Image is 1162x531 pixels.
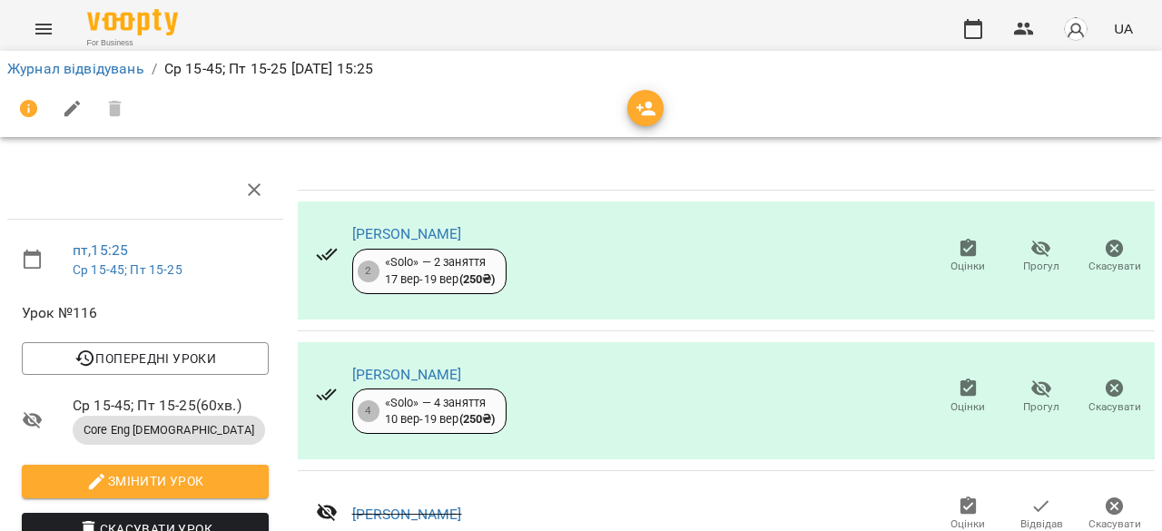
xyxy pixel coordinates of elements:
[1078,231,1151,282] button: Скасувати
[36,348,254,369] span: Попередні уроки
[385,254,496,288] div: «Solo» — 2 заняття 17 вер - 19 вер
[385,395,496,428] div: «Solo» — 4 заняття 10 вер - 19 вер
[22,7,65,51] button: Menu
[1088,399,1141,415] span: Скасувати
[1005,231,1078,282] button: Прогул
[164,58,374,80] p: Ср 15-45; Пт 15-25 [DATE] 15:25
[1114,19,1133,38] span: UA
[1023,259,1059,274] span: Прогул
[73,395,269,417] span: Ср 15-45; Пт 15-25 ( 60 хв. )
[1078,371,1151,422] button: Скасувати
[931,371,1005,422] button: Оцінки
[1023,399,1059,415] span: Прогул
[152,58,157,80] li: /
[87,9,178,35] img: Voopty Logo
[22,302,269,324] span: Урок №116
[459,412,496,426] b: ( 250 ₴ )
[73,262,182,277] a: Ср 15-45; Пт 15-25
[36,470,254,492] span: Змінити урок
[7,60,144,77] a: Журнал відвідувань
[931,231,1005,282] button: Оцінки
[352,366,462,383] a: [PERSON_NAME]
[1088,259,1141,274] span: Скасувати
[1005,371,1078,422] button: Прогул
[22,342,269,375] button: Попередні уроки
[7,58,1155,80] nav: breadcrumb
[459,272,496,286] b: ( 250 ₴ )
[950,399,985,415] span: Оцінки
[358,400,379,422] div: 4
[1063,16,1088,42] img: avatar_s.png
[352,225,462,242] a: [PERSON_NAME]
[352,506,462,523] a: [PERSON_NAME]
[73,241,128,259] a: пт , 15:25
[1107,12,1140,45] button: UA
[87,37,178,49] span: For Business
[358,261,379,282] div: 2
[22,465,269,497] button: Змінити урок
[73,422,265,438] span: Core Eng [DEMOGRAPHIC_DATA]
[950,259,985,274] span: Оцінки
